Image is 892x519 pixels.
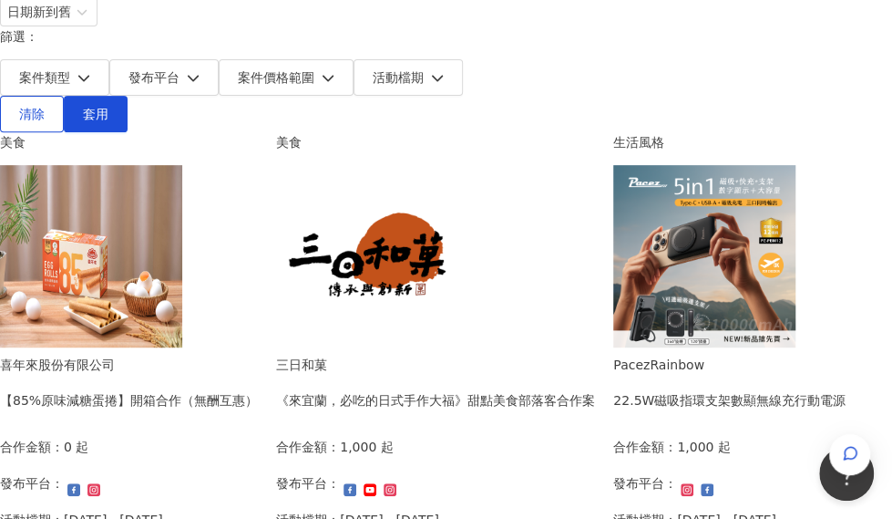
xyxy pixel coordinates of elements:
[276,390,595,410] div: 《來宜蘭，必吃的日式手作大福》甜點美食部落客合作案
[354,59,463,96] button: 活動檔期
[219,59,354,96] button: 案件價格範圍
[276,165,458,348] img: 三日和菓｜手作大福甜點體驗 × 宜蘭在地散策推薦
[19,70,70,85] span: 案件類型
[64,437,88,457] p: 0 起
[613,132,846,152] div: 生活風格
[276,132,595,152] div: 美食
[613,473,677,493] p: 發布平台：
[238,70,314,85] span: 案件價格範圍
[819,446,874,501] iframe: Help Scout Beacon - Open
[83,107,108,121] span: 套用
[276,473,340,493] p: 發布平台：
[128,70,179,85] span: 發布平台
[109,59,219,96] button: 發布平台
[340,437,394,457] p: 1,000 起
[276,437,340,457] p: 合作金額：
[613,437,677,457] p: 合作金額：
[19,107,45,121] span: 清除
[613,355,846,375] div: PacezRainbow
[677,437,731,457] p: 1,000 起
[276,355,595,375] div: 三日和菓
[64,96,128,132] button: 套用
[373,70,424,85] span: 活動檔期
[613,390,846,410] div: 22.5W磁吸指環支架數顯無線充行動電源
[613,165,795,348] img: 22.5W磁吸指環支架數顯無線充行動電源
